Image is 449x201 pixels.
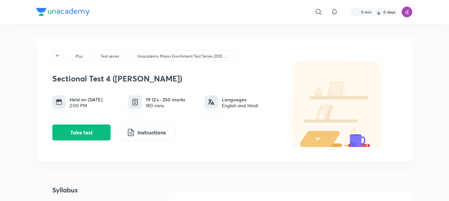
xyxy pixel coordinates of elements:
img: default [277,61,397,147]
p: Plus [75,53,83,59]
div: 180 mins [146,103,185,108]
p: Test series [101,53,119,59]
h6: Held on [DATE] [70,96,103,103]
button: Take test [52,125,111,140]
p: Unacademy Mains Enrichment Test Series 2025 With Evaluation (GS I-IV & Essay) [137,53,230,59]
a: Unacademy Mains Enrichment Test Series 2025 With Evaluation (GS I-IV & Essay) [136,53,231,59]
img: languages [208,99,215,105]
a: Test series [100,53,121,59]
button: Instructions [117,125,175,140]
img: quiz info [131,98,139,106]
img: instruction [127,128,135,136]
img: Divyarani choppa [401,6,413,18]
img: Company Logo [36,8,90,16]
h3: Sectional Test 4 ([PERSON_NAME]) [52,74,274,83]
h6: Languages [222,96,258,103]
h6: 19 Q’s · 250 marks [146,96,185,103]
img: streak [375,9,382,15]
a: Plus [75,53,84,59]
img: timing [56,99,62,105]
div: 2:00 PM [70,103,103,108]
div: English and Hindi [222,103,258,108]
